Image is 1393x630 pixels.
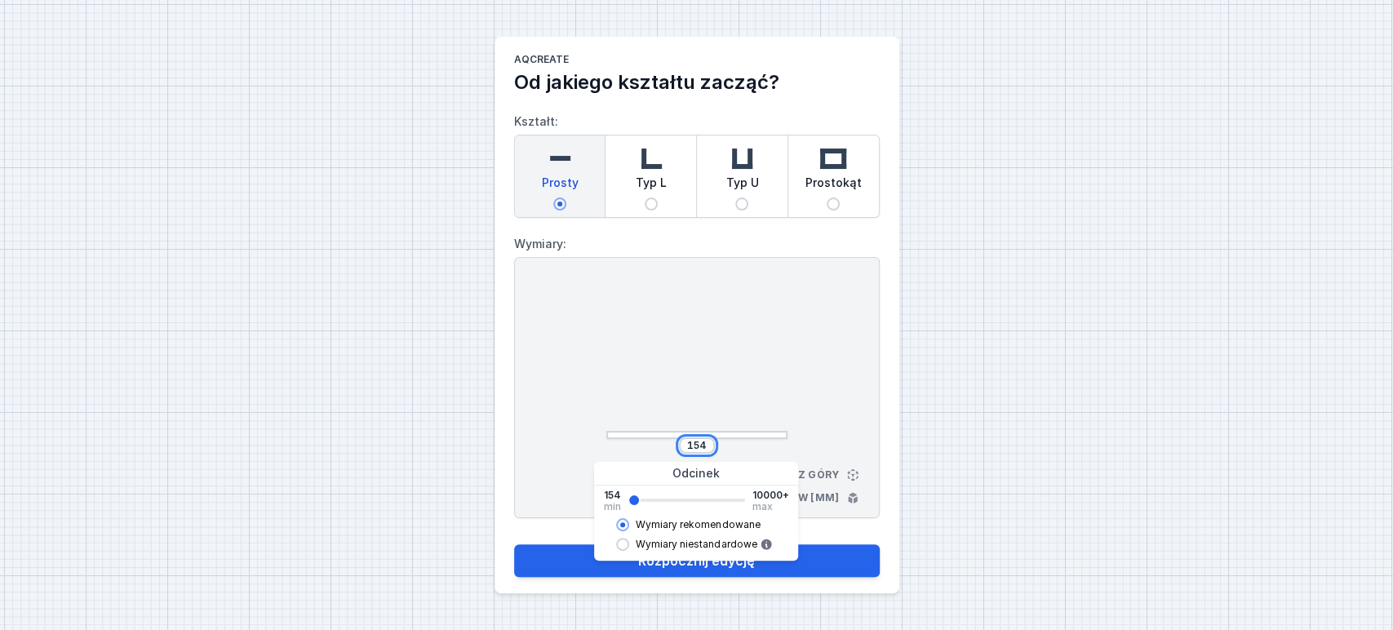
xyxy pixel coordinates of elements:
[636,175,667,197] span: Typ L
[553,197,566,211] input: Prosty
[604,489,621,502] span: 154
[725,175,758,197] span: Typ U
[752,502,772,512] span: max
[616,538,629,551] input: Wymiary niestandardowe
[514,544,880,577] button: Rozpocznij edycję
[514,53,880,69] h1: AQcreate
[604,502,621,512] span: min
[735,197,748,211] input: Typ U
[543,142,576,175] img: straight.svg
[616,518,629,531] input: Wymiary rekomendowane
[725,142,758,175] img: u-shaped.svg
[635,142,668,175] img: l-shaped.svg
[805,175,862,197] span: Prostokąt
[636,518,760,531] span: Wymiary rekomendowane
[514,231,880,257] label: Wymiary:
[514,109,880,218] label: Kształt:
[514,69,880,95] h2: Od jakiego kształtu zacząć?
[817,142,850,175] img: rectangle.svg
[636,538,756,551] span: Wymiary niestandardowe
[594,462,798,486] div: Odcinek
[541,175,578,197] span: Prosty
[752,489,788,502] span: 10000+
[827,197,840,211] input: Prostokąt
[645,197,658,211] input: Typ L
[684,439,710,452] input: Wymiar [mm]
